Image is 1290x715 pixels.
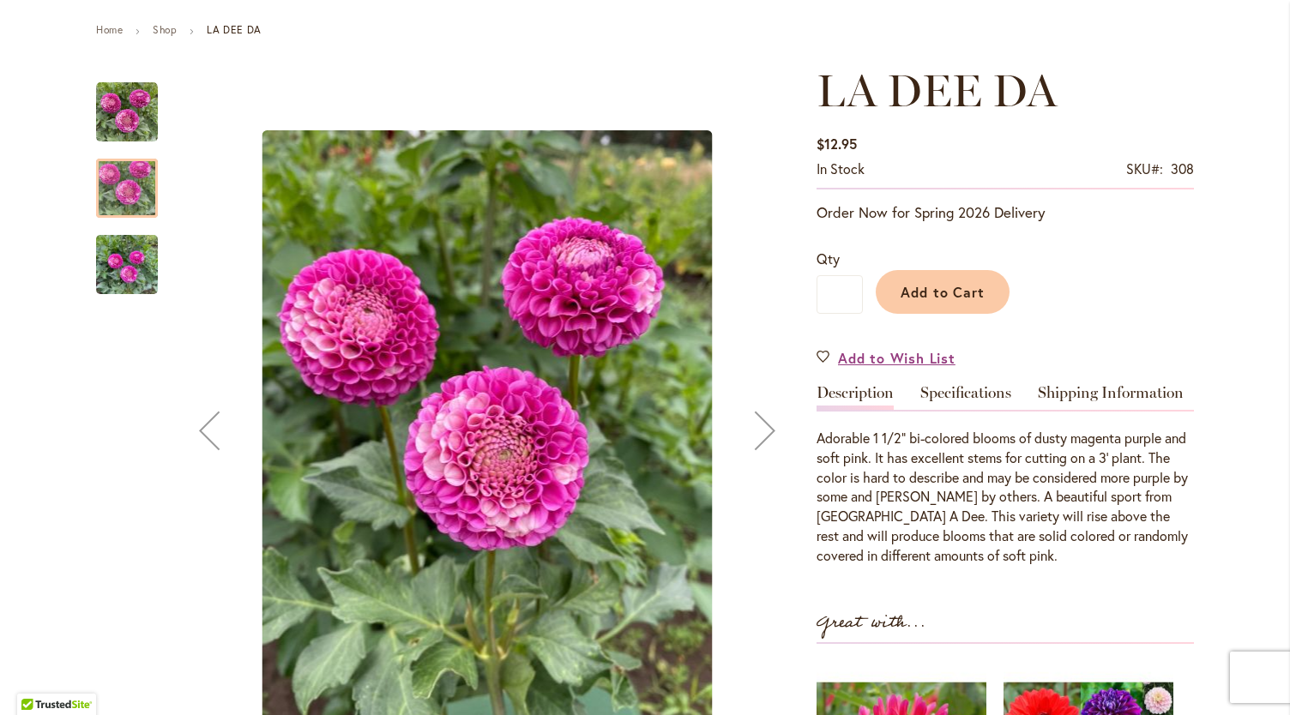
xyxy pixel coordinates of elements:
[838,348,955,368] span: Add to Wish List
[817,429,1194,566] div: Adorable 1 1/2" bi-colored blooms of dusty magenta purple and soft pink. It has excellent stems f...
[207,23,261,36] strong: LA DEE DA
[153,23,177,36] a: Shop
[96,224,158,306] img: LA DEE DA
[13,654,61,702] iframe: Launch Accessibility Center
[817,385,894,410] a: Description
[817,63,1057,117] span: LA DEE DA
[96,23,123,36] a: Home
[817,159,865,179] div: Availability
[920,385,1011,410] a: Specifications
[1126,159,1163,177] strong: SKU
[1171,159,1194,179] div: 308
[817,159,865,177] span: In stock
[817,249,840,267] span: Qty
[96,81,158,143] img: La Dee Da
[876,270,1010,314] button: Add to Cart
[96,218,158,294] div: LA DEE DA
[96,65,175,141] div: La Dee Da
[96,141,175,218] div: LA DEE DA
[817,609,926,637] strong: Great with...
[817,348,955,368] a: Add to Wish List
[1038,385,1184,410] a: Shipping Information
[901,283,986,301] span: Add to Cart
[817,385,1194,566] div: Detailed Product Info
[817,135,857,153] span: $12.95
[817,202,1194,223] p: Order Now for Spring 2026 Delivery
